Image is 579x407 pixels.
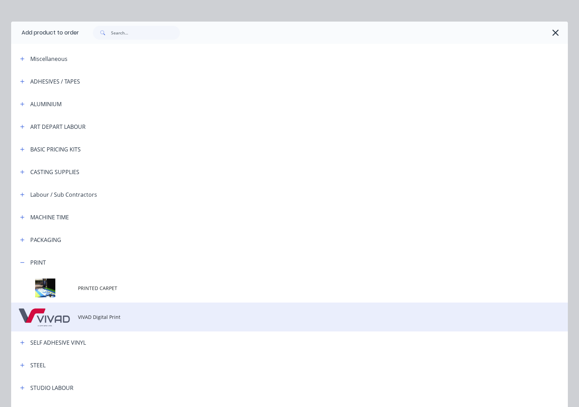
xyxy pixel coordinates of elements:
[30,123,86,131] div: ART DEPART LABOUR
[111,26,180,40] input: Search...
[30,384,73,392] div: STUDIO LABOUR
[30,145,81,154] div: BASIC PRICING KITS
[78,313,470,321] span: VIVAD Digital Print
[30,190,97,199] div: Labour / Sub Contractors
[30,361,46,369] div: STEEL
[30,338,86,347] div: SELF ADHESIVE VINYL
[30,77,80,86] div: ADHESIVES / TAPES
[30,258,46,267] div: PRINT
[30,168,79,176] div: CASTING SUPPLIES
[78,284,470,292] span: PRINTED CARPET
[30,55,68,63] div: Miscellaneous
[30,213,69,221] div: MACHINE TIME
[30,236,61,244] div: PACKAGING
[30,100,62,108] div: ALUMINIUM
[11,22,79,44] div: Add product to order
